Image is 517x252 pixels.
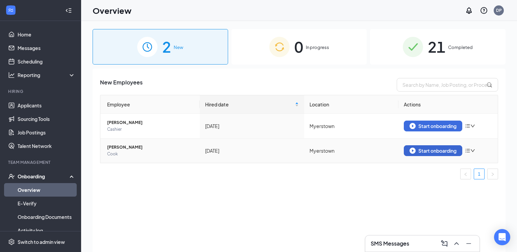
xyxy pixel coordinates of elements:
span: In progress [306,44,329,51]
svg: Notifications [465,6,473,15]
div: Reporting [18,72,76,78]
button: Start onboarding [404,145,462,156]
h3: SMS Messages [371,240,409,247]
svg: Settings [8,238,15,245]
li: Previous Page [460,169,471,179]
div: DP [496,7,502,13]
th: Actions [398,95,498,114]
svg: WorkstreamLogo [7,7,14,14]
a: Overview [18,183,75,197]
a: Activity log [18,224,75,237]
span: 0 [294,35,303,58]
div: Start onboarding [410,148,457,154]
a: Applicants [18,99,75,112]
a: Messages [18,41,75,55]
span: New Employees [100,78,143,92]
span: bars [465,148,470,153]
div: [DATE] [205,122,299,130]
button: Start onboarding [404,121,462,131]
span: down [470,148,475,153]
span: right [491,172,495,176]
span: 21 [428,35,445,58]
span: Cook [107,151,194,157]
li: 1 [474,169,485,179]
a: Talent Network [18,139,75,153]
button: Minimize [463,238,474,249]
button: left [460,169,471,179]
svg: QuestionInfo [480,6,488,15]
span: Cashier [107,126,194,133]
div: Start onboarding [410,123,457,129]
svg: UserCheck [8,173,15,180]
div: Open Intercom Messenger [494,229,510,245]
h1: Overview [93,5,131,16]
svg: ComposeMessage [440,240,448,248]
a: Sourcing Tools [18,112,75,126]
button: ComposeMessage [439,238,450,249]
svg: Analysis [8,72,15,78]
svg: Collapse [65,7,72,14]
svg: ChevronUp [452,240,461,248]
span: down [470,124,475,128]
li: Next Page [487,169,498,179]
a: Home [18,28,75,41]
span: [PERSON_NAME] [107,144,194,151]
a: Onboarding Documents [18,210,75,224]
a: E-Verify [18,197,75,210]
span: left [464,172,468,176]
a: Scheduling [18,55,75,68]
input: Search by Name, Job Posting, or Process [397,78,498,92]
th: Location [304,95,399,114]
div: [DATE] [205,147,299,154]
th: Employee [100,95,200,114]
span: [PERSON_NAME] [107,119,194,126]
span: Completed [448,44,473,51]
span: bars [465,123,470,129]
span: New [174,44,183,51]
td: Myerstown [304,138,399,163]
div: Team Management [8,159,74,165]
a: 1 [474,169,484,179]
button: right [487,169,498,179]
span: 2 [162,35,171,58]
a: Job Postings [18,126,75,139]
td: Myerstown [304,114,399,138]
div: Switch to admin view [18,238,65,245]
div: Hiring [8,89,74,94]
span: Hired date [205,101,294,108]
svg: Minimize [465,240,473,248]
div: Onboarding [18,173,70,180]
button: ChevronUp [451,238,462,249]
